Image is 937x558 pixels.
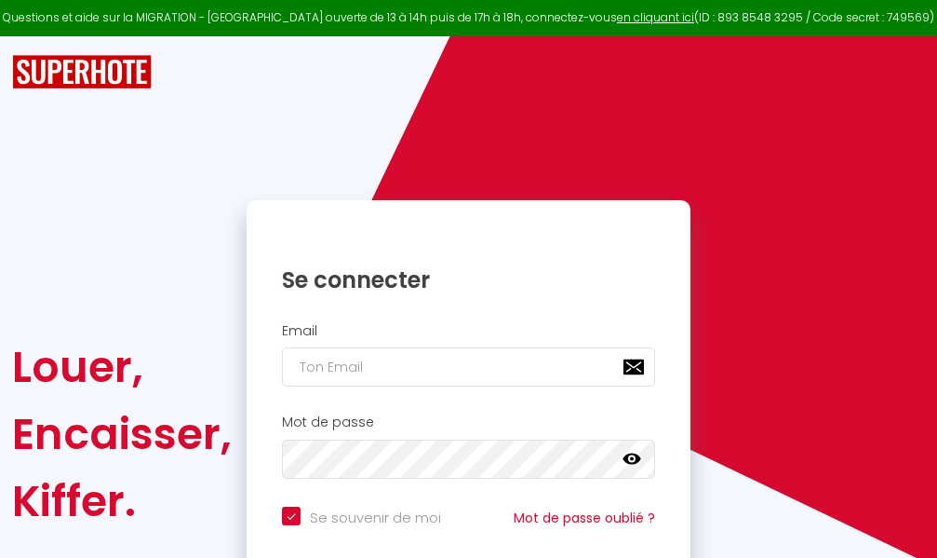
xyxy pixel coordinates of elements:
img: SuperHote logo [12,55,152,89]
div: Kiffer. [12,468,232,535]
div: Encaisser, [12,401,232,468]
h2: Email [282,323,655,339]
h1: Se connecter [282,265,655,294]
a: en cliquant ici [617,9,694,25]
h2: Mot de passe [282,415,655,430]
div: Louer, [12,333,232,401]
input: Ton Email [282,347,655,387]
a: Mot de passe oublié ? [514,509,655,527]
